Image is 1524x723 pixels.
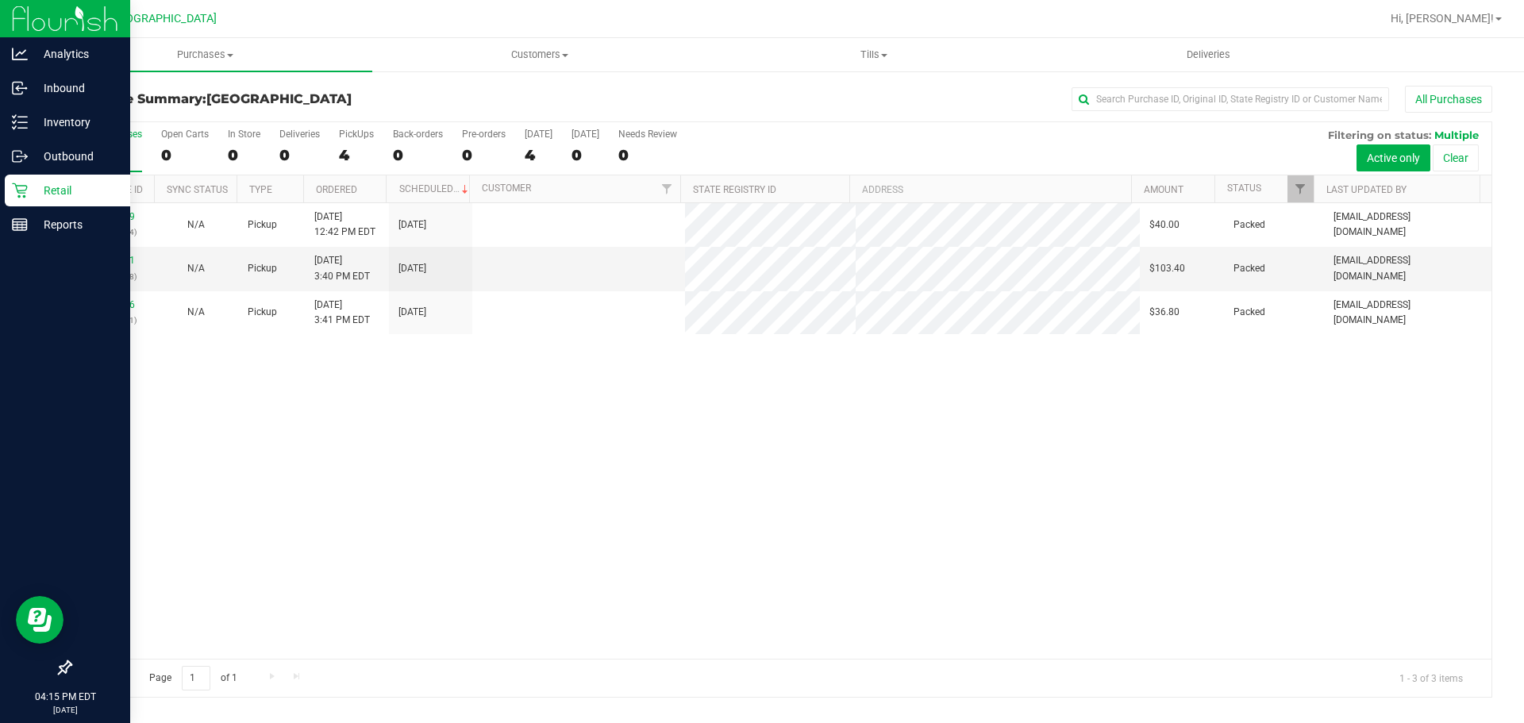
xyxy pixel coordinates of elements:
a: Amount [1144,184,1183,195]
a: Type [249,184,272,195]
a: Purchases [38,38,372,71]
span: Hi, [PERSON_NAME]! [1391,12,1494,25]
span: Not Applicable [187,263,205,274]
span: [EMAIL_ADDRESS][DOMAIN_NAME] [1333,298,1482,328]
span: [EMAIL_ADDRESS][DOMAIN_NAME] [1333,253,1482,283]
div: 4 [339,146,374,164]
inline-svg: Analytics [12,46,28,62]
button: Active only [1357,144,1430,171]
span: Packed [1233,217,1265,233]
div: [DATE] [571,129,599,140]
button: N/A [187,261,205,276]
span: Not Applicable [187,219,205,230]
div: Needs Review [618,129,677,140]
span: Deliveries [1165,48,1252,62]
div: 0 [279,146,320,164]
span: [DATE] 3:40 PM EDT [314,253,370,283]
div: Pre-orders [462,129,506,140]
p: 04:15 PM EDT [7,690,123,704]
div: 0 [462,146,506,164]
div: 0 [161,146,209,164]
inline-svg: Inventory [12,114,28,130]
h3: Purchase Summary: [70,92,544,106]
a: Filter [1287,175,1314,202]
div: 0 [571,146,599,164]
div: Deliveries [279,129,320,140]
inline-svg: Outbound [12,148,28,164]
button: N/A [187,217,205,233]
span: [GEOGRAPHIC_DATA] [108,12,217,25]
a: Deliveries [1041,38,1376,71]
a: State Registry ID [693,184,776,195]
p: Inventory [28,113,123,132]
span: $103.40 [1149,261,1185,276]
span: $40.00 [1149,217,1180,233]
span: [DATE] 12:42 PM EDT [314,210,375,240]
a: Last Updated By [1326,184,1407,195]
p: Reports [28,215,123,234]
button: Clear [1433,144,1479,171]
span: Packed [1233,261,1265,276]
span: $36.80 [1149,305,1180,320]
p: Inbound [28,79,123,98]
div: 0 [228,146,260,164]
div: In Store [228,129,260,140]
span: Filtering on status: [1328,129,1431,141]
div: 0 [393,146,443,164]
inline-svg: Inbound [12,80,28,96]
span: Page of 1 [136,666,250,690]
inline-svg: Retail [12,183,28,198]
a: Ordered [316,184,357,195]
div: 0 [618,146,677,164]
span: 1 - 3 of 3 items [1387,666,1476,690]
p: Analytics [28,44,123,63]
iframe: Resource center [16,596,63,644]
span: Not Applicable [187,306,205,317]
a: Sync Status [167,184,228,195]
div: Back-orders [393,129,443,140]
a: Customer [482,183,531,194]
span: Pickup [248,305,277,320]
button: All Purchases [1405,86,1492,113]
a: Customers [372,38,706,71]
p: Outbound [28,147,123,166]
div: PickUps [339,129,374,140]
span: [GEOGRAPHIC_DATA] [206,91,352,106]
a: Scheduled [399,183,471,194]
a: Status [1227,183,1261,194]
input: 1 [182,666,210,690]
inline-svg: Reports [12,217,28,233]
span: Customers [373,48,706,62]
div: Open Carts [161,129,209,140]
span: [DATE] [398,217,426,233]
span: Purchases [38,48,372,62]
span: Multiple [1434,129,1479,141]
p: Retail [28,181,123,200]
a: 11981111 [90,255,135,266]
span: Packed [1233,305,1265,320]
span: [EMAIL_ADDRESS][DOMAIN_NAME] [1333,210,1482,240]
div: [DATE] [525,129,552,140]
input: Search Purchase ID, Original ID, State Registry ID or Customer Name... [1072,87,1389,111]
button: N/A [187,305,205,320]
a: 11981166 [90,299,135,310]
span: Pickup [248,261,277,276]
span: Tills [707,48,1040,62]
a: 11979769 [90,211,135,222]
div: 4 [525,146,552,164]
a: Filter [654,175,680,202]
span: [DATE] 3:41 PM EDT [314,298,370,328]
a: Tills [706,38,1041,71]
th: Address [849,175,1131,203]
p: [DATE] [7,704,123,716]
span: [DATE] [398,261,426,276]
span: Pickup [248,217,277,233]
span: [DATE] [398,305,426,320]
